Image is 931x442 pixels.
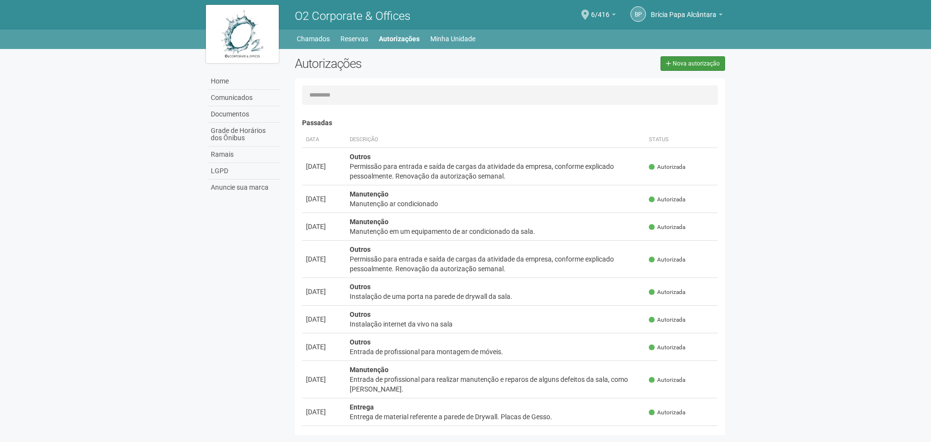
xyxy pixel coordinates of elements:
span: Autorizada [649,344,685,352]
a: Brícia Papa Alcântara [651,12,723,20]
strong: Entrega [350,403,374,411]
div: Manutenção ar condicionado [350,199,642,209]
h4: Passadas [302,119,718,127]
strong: Manutenção [350,218,389,226]
div: [DATE] [306,194,342,204]
img: logo.jpg [206,5,279,63]
a: 6/416 [591,12,616,20]
strong: Outros [350,311,371,318]
a: Grade de Horários dos Ônibus [208,123,280,147]
a: Reservas [340,32,368,46]
a: Nova autorização [660,56,725,71]
span: Autorizada [649,196,685,204]
div: Permissão para entrada e saída de cargas da atividade da empresa, conforme explicado pessoalmente... [350,254,642,274]
div: Entrada de profissional para realizar manutenção e reparos de alguns defeitos da sala, como [PERS... [350,375,642,394]
span: Autorizada [649,163,685,171]
span: Autorizada [649,316,685,324]
a: Comunicados [208,90,280,106]
a: Ramais [208,147,280,163]
div: Manutenção em um equipamento de ar condicionado da sala. [350,227,642,236]
strong: Manutenção [350,190,389,198]
div: [DATE] [306,314,342,324]
h2: Autorizações [295,56,503,71]
div: Permissão para entrada e saída de cargas da atividade da empresa, conforme explicado pessoalmente... [350,162,642,181]
span: Autorizada [649,223,685,231]
strong: Manutenção [350,366,389,374]
div: [DATE] [306,287,342,296]
span: Autorizada [649,409,685,417]
strong: Outros [350,338,371,346]
span: Autorizada [649,288,685,296]
div: [DATE] [306,222,342,231]
div: [DATE] [306,342,342,352]
a: Anuncie sua marca [208,180,280,196]
th: Status [645,132,718,148]
strong: Outros [350,153,371,161]
th: Data [302,132,346,148]
strong: Outros [350,283,371,291]
span: Nova autorização [673,60,720,67]
div: [DATE] [306,254,342,264]
div: Entrada de profissional para montagem de móveis. [350,347,642,357]
a: Minha Unidade [430,32,475,46]
strong: Outros [350,246,371,253]
div: [DATE] [306,375,342,384]
a: LGPD [208,163,280,180]
a: Home [208,73,280,90]
th: Descrição [346,132,645,148]
div: Instalação internet da vivo na sala [350,319,642,329]
span: Autorizada [649,376,685,384]
a: Documentos [208,106,280,123]
a: BP [630,6,646,22]
div: Entrega de material referente a parede de Drywall. Placas de Gesso. [350,412,642,422]
span: Brícia Papa Alcântara [651,1,716,18]
span: O2 Corporate & Offices [295,9,410,23]
span: Autorizada [649,256,685,264]
div: [DATE] [306,162,342,171]
div: Instalação de uma porta na parede de drywall da sala. [350,292,642,301]
span: 6/416 [591,1,609,18]
a: Chamados [297,32,330,46]
a: Autorizações [379,32,420,46]
div: [DATE] [306,407,342,417]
